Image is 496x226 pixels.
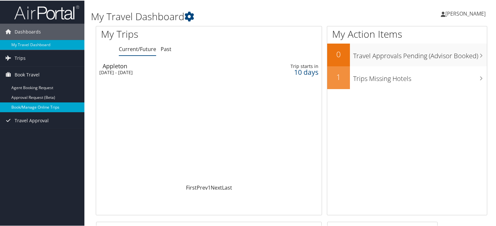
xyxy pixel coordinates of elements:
a: 1Trips Missing Hotels [327,66,487,88]
div: Appleton [103,62,247,68]
a: Last [222,183,232,191]
div: Trip starts in [270,63,318,69]
a: 0Travel Approvals Pending (Advisor Booked) [327,43,487,66]
a: 1 [208,183,211,191]
a: [PERSON_NAME] [441,3,492,23]
h2: 0 [327,48,350,59]
span: Dashboards [15,23,41,39]
h3: Trips Missing Hotels [353,70,487,83]
div: 10 days [270,69,318,74]
h1: My Action Items [327,27,487,40]
a: Next [211,183,222,191]
h3: Travel Approvals Pending (Advisor Booked) [353,47,487,60]
a: Prev [197,183,208,191]
span: Trips [15,49,26,66]
a: First [186,183,197,191]
span: [PERSON_NAME] [445,9,486,17]
a: Past [161,45,171,52]
span: Book Travel [15,66,40,82]
h2: 1 [327,71,350,82]
span: Travel Approval [15,112,49,128]
h1: My Travel Dashboard [91,9,358,23]
img: airportal-logo.png [14,4,79,20]
div: [DATE] - [DATE] [99,69,244,75]
h1: My Trips [101,27,223,40]
a: Current/Future [119,45,156,52]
